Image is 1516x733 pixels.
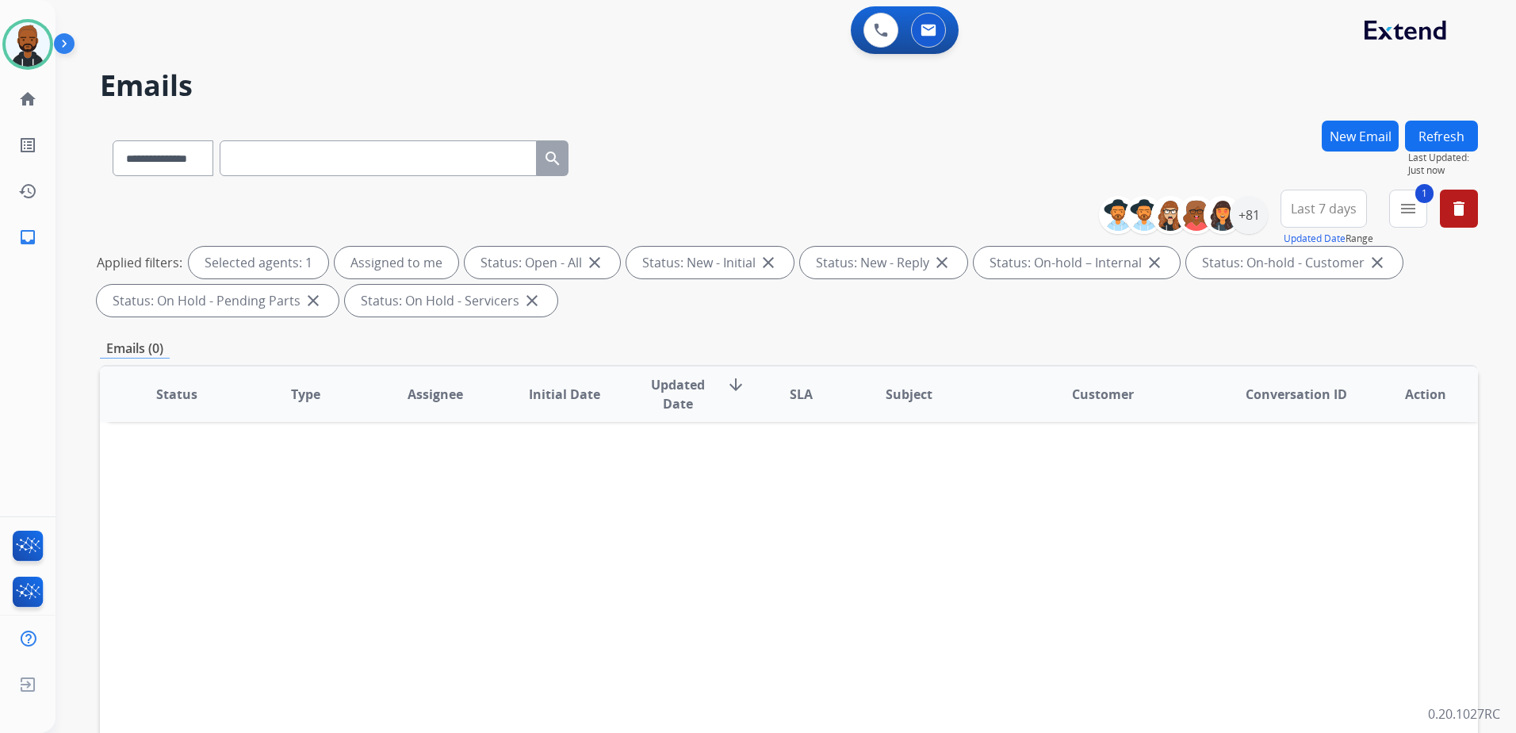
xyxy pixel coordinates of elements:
mat-icon: close [304,291,323,310]
div: Status: Open - All [465,247,620,278]
mat-icon: list_alt [18,136,37,155]
button: New Email [1322,121,1399,152]
div: Status: On Hold - Servicers [345,285,557,317]
span: Just now [1408,164,1478,177]
div: Status: On-hold - Customer [1186,247,1403,278]
mat-icon: history [18,182,37,201]
div: +81 [1230,196,1268,234]
p: 0.20.1027RC [1428,704,1500,723]
span: Initial Date [529,385,600,404]
p: Applied filters: [97,253,182,272]
mat-icon: delete [1449,199,1468,218]
p: Emails (0) [100,339,170,359]
div: Assigned to me [335,247,458,278]
mat-icon: close [932,253,951,272]
mat-icon: close [1145,253,1164,272]
span: Updated Date [642,375,714,413]
mat-icon: close [585,253,604,272]
button: Refresh [1405,121,1478,152]
button: Updated Date [1284,232,1346,245]
span: Subject [886,385,932,404]
span: Range [1284,232,1373,245]
span: 1 [1415,184,1434,203]
mat-icon: menu [1399,199,1418,218]
mat-icon: close [523,291,542,310]
span: Last 7 days [1291,205,1357,212]
button: 1 [1389,190,1427,228]
img: avatar [6,22,50,67]
div: Status: New - Initial [626,247,794,278]
mat-icon: home [18,90,37,109]
div: Status: New - Reply [800,247,967,278]
mat-icon: inbox [18,228,37,247]
span: Type [291,385,320,404]
div: Selected agents: 1 [189,247,328,278]
span: SLA [790,385,813,404]
button: Last 7 days [1281,190,1367,228]
span: Last Updated: [1408,152,1478,164]
span: Customer [1072,385,1134,404]
mat-icon: arrow_downward [726,375,745,394]
span: Conversation ID [1246,385,1347,404]
mat-icon: close [759,253,778,272]
mat-icon: search [543,149,562,168]
div: Status: On-hold – Internal [974,247,1180,278]
mat-icon: close [1368,253,1387,272]
span: Assignee [408,385,463,404]
div: Status: On Hold - Pending Parts [97,285,339,317]
h2: Emails [100,70,1478,102]
span: Status [156,385,197,404]
th: Action [1349,366,1478,422]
